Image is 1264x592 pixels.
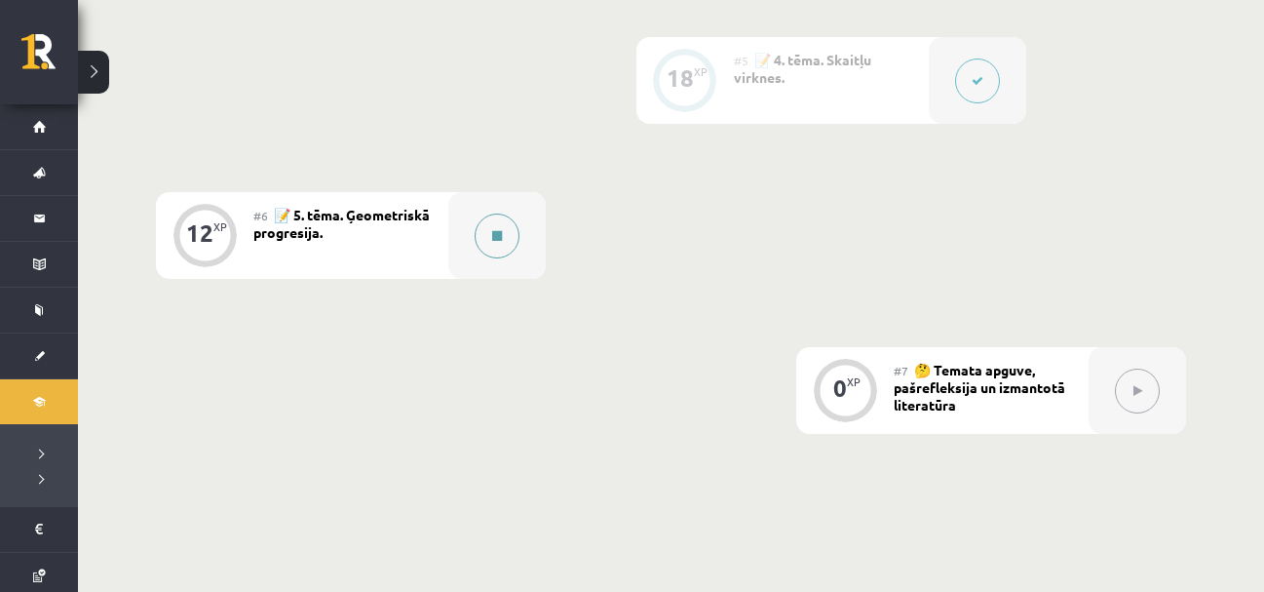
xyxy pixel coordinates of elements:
span: #5 [734,53,748,68]
a: Rīgas 1. Tālmācības vidusskola [21,34,78,83]
div: 18 [667,69,694,87]
span: 🤔 Temata apguve, pašrefleksija un izmantotā literatūra [894,361,1065,414]
div: XP [213,221,227,232]
span: #7 [894,363,908,378]
span: 📝 5. tēma. Ģeometriskā progresija. [253,206,430,241]
span: 📝 4. tēma. Skaitļu virknes. [734,51,871,86]
div: XP [694,66,708,77]
div: 0 [833,379,847,397]
span: #6 [253,208,268,223]
div: XP [847,376,861,387]
div: 12 [186,224,213,242]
